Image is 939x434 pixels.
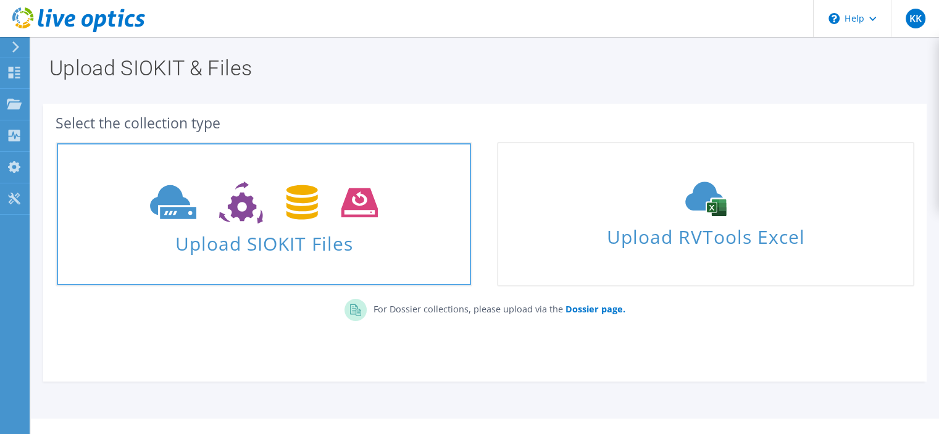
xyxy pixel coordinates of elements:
[56,116,914,130] div: Select the collection type
[57,227,471,253] span: Upload SIOKIT Files
[565,303,625,315] b: Dossier page.
[498,220,912,247] span: Upload RVTools Excel
[56,142,472,286] a: Upload SIOKIT Files
[906,9,925,28] span: KK
[497,142,914,286] a: Upload RVTools Excel
[49,57,914,78] h1: Upload SIOKIT & Files
[828,13,840,24] svg: \n
[562,303,625,315] a: Dossier page.
[367,299,625,316] p: For Dossier collections, please upload via the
